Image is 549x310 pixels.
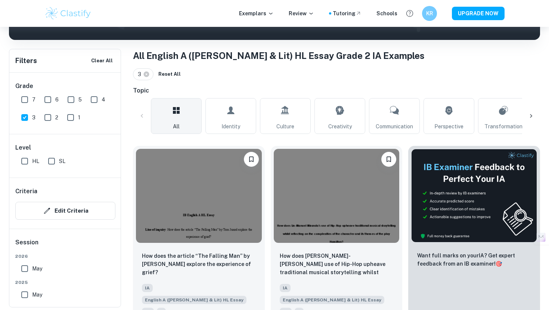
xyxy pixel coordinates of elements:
img: Thumbnail [411,149,537,242]
span: English A ([PERSON_NAME] & Lit) HL Essay [142,296,246,304]
span: 2 [55,113,58,122]
span: Communication [376,122,413,131]
img: Clastify logo [44,6,92,21]
span: IA [142,284,153,292]
span: Transformation [484,122,522,131]
span: 2026 [15,253,115,260]
a: Schools [376,9,397,18]
h6: Grade [15,82,115,91]
span: Identity [221,122,240,131]
span: 3 [32,113,35,122]
span: HL [32,157,39,165]
h1: All English A ([PERSON_NAME] & Lit) HL Essay Grade 2 IA Examples [133,49,540,62]
button: Reset All [156,69,183,80]
img: English A (Lang & Lit) HL Essay IA example thumbnail: How does Lin-Manuel Miranda’s use of Hip [274,149,400,243]
span: 2025 [15,279,115,286]
span: IA [280,284,291,292]
button: Edit Criteria [15,202,115,220]
div: 3 [133,68,153,80]
span: Creativity [328,122,352,131]
button: UPGRADE NOW [452,7,505,20]
span: SL [59,157,65,165]
button: Help and Feedback [403,7,416,20]
button: Clear All [89,55,115,66]
p: Review [289,9,314,18]
h6: Level [15,143,115,152]
p: How does Lin-Manuel Miranda’s use of Hip-Hop upheave traditional musical storytelling whilst refl... [280,252,394,277]
button: Bookmark [244,152,259,167]
span: Culture [276,122,294,131]
span: 6 [55,95,59,104]
span: English A ([PERSON_NAME] & Lit) HL Essay [280,296,384,304]
h6: KR [425,9,434,18]
span: 7 [32,95,35,104]
span: May [32,291,42,299]
img: English A (Lang & Lit) HL Essay IA example thumbnail: How does the article “The Falling Man” b [136,149,262,243]
span: May [32,264,42,273]
p: Exemplars [239,9,274,18]
h6: Topic [133,86,540,95]
span: 3 [138,70,145,78]
button: Bookmark [381,152,396,167]
span: 4 [102,95,105,104]
span: 1 [78,113,80,122]
span: 5 [78,95,82,104]
h6: Session [15,238,115,253]
p: How does the article “The Falling Man” by Tom Junod explore the experience of grief? [142,252,256,276]
h6: Criteria [15,187,37,196]
button: KR [422,6,437,21]
a: Tutoring [333,9,362,18]
p: Want full marks on your IA ? Get expert feedback from an IB examiner! [417,251,531,268]
h6: Filters [15,56,37,66]
span: Perspective [434,122,463,131]
span: 🎯 [496,261,502,267]
span: All [173,122,180,131]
